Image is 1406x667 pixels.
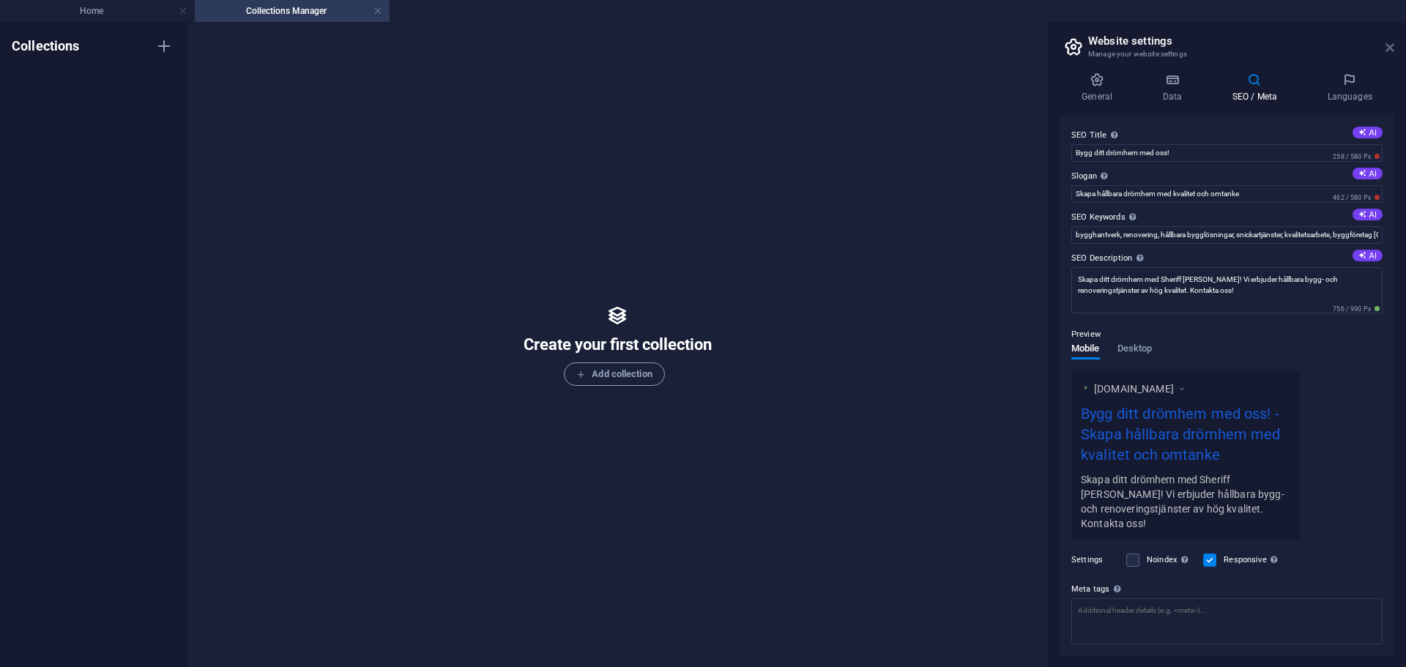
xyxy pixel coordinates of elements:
[1071,326,1101,343] p: Preview
[1330,193,1383,203] span: 462 / 580 Px
[1060,72,1140,103] h4: General
[1088,34,1394,48] h2: Website settings
[1071,185,1383,203] input: Slogan...
[1081,472,1290,531] div: Skapa ditt drömhem med Sheriff [PERSON_NAME]! Vi erbjuder hållbara bygg- och renoveringstjänster ...
[1071,551,1119,569] label: Settings
[1071,168,1383,185] label: Slogan
[1353,127,1383,138] button: SEO Title
[1305,72,1394,103] h4: Languages
[1210,72,1305,103] h4: SEO / Meta
[1330,304,1383,314] span: 756 / 990 Px
[1081,384,1090,393] img: 384258fd-ad08-40ad-bd57-b7543e24b18b-e-Iu3Aaz7IJrCa-h_M834k7A-KvSQpkAazbXZoSZdsKwBuQ.png
[1353,250,1383,261] button: SEO Description
[1071,343,1152,371] div: Preview
[576,365,652,383] span: Add collection
[1071,581,1383,598] label: Meta tags
[1147,551,1194,569] label: Noindex
[155,37,173,55] i: Create new collection
[12,37,80,55] h6: Collections
[524,333,712,357] h5: Create your first collection
[1330,152,1383,162] span: 258 / 580 Px
[1081,403,1290,472] div: Bygg ditt drömhem med oss! - Skapa hållbara drömhem med kvalitet och omtanke
[1117,340,1153,360] span: Desktop
[1071,209,1383,226] label: SEO Keywords
[1088,48,1365,61] h3: Manage your website settings
[564,362,664,386] button: Add collection
[1071,340,1100,360] span: Mobile
[1094,381,1174,396] span: [DOMAIN_NAME]
[1071,250,1383,267] label: SEO Description
[1353,168,1383,179] button: Slogan
[1224,551,1282,569] label: Responsive
[195,3,390,19] h4: Collections Manager
[1140,72,1210,103] h4: Data
[1071,127,1383,144] label: SEO Title
[1353,209,1383,220] button: SEO Keywords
